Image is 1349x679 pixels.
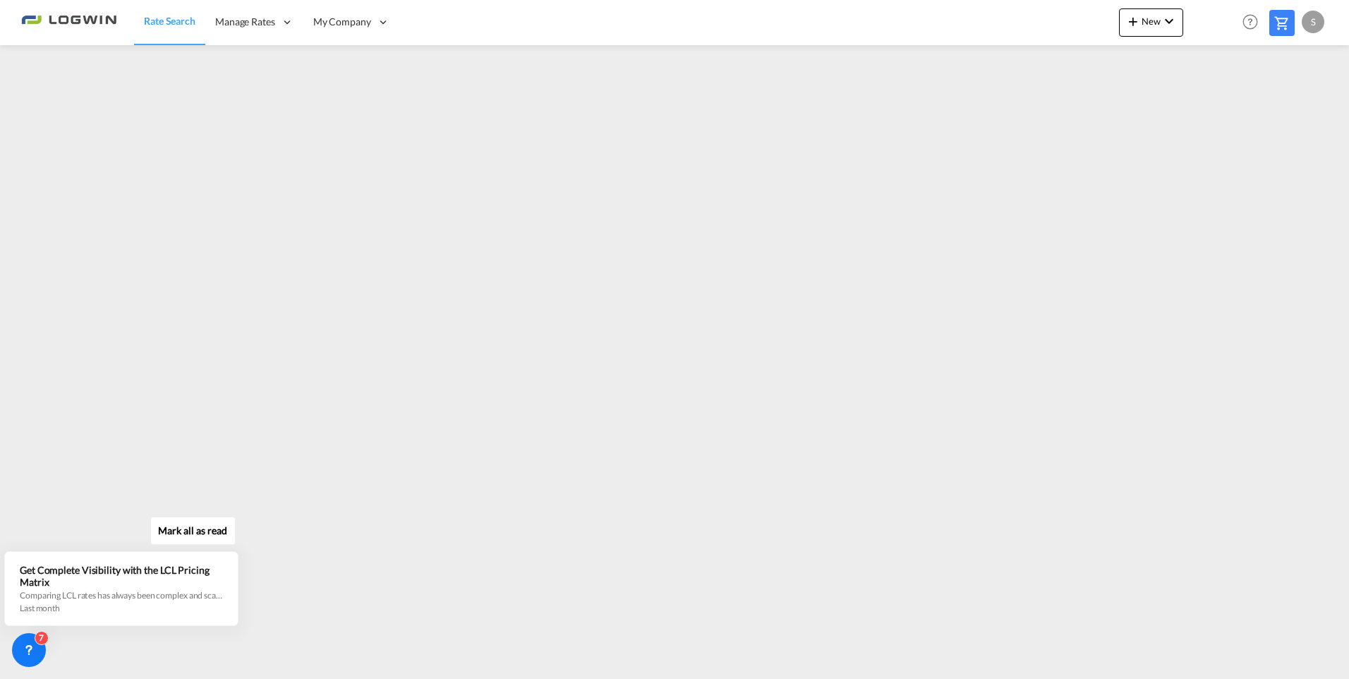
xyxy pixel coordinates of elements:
[1238,10,1269,35] div: Help
[1302,11,1324,33] div: S
[215,15,275,29] span: Manage Rates
[1161,13,1178,30] md-icon: icon-chevron-down
[144,15,195,27] span: Rate Search
[21,6,116,38] img: 2761ae10d95411efa20a1f5e0282d2d7.png
[1125,13,1142,30] md-icon: icon-plus 400-fg
[1119,8,1183,37] button: icon-plus 400-fgNewicon-chevron-down
[313,15,371,29] span: My Company
[1125,16,1178,27] span: New
[1238,10,1262,34] span: Help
